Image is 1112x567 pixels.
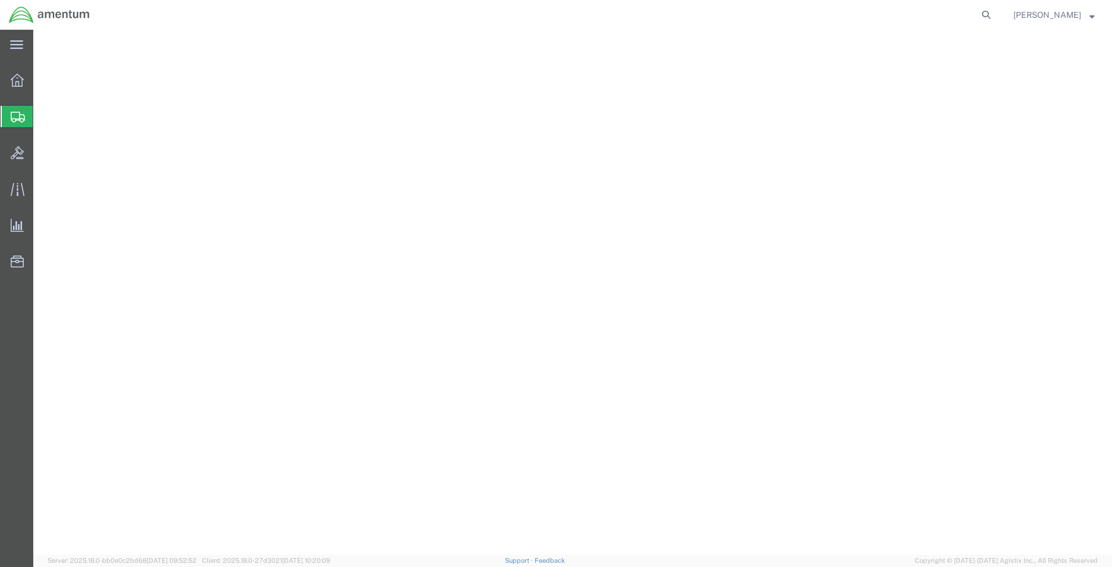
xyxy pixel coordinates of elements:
a: Feedback [535,557,565,564]
a: Support [505,557,535,564]
span: Joshua Cuentas [1013,8,1081,21]
span: [DATE] 09:52:52 [147,557,197,564]
span: Copyright © [DATE]-[DATE] Agistix Inc., All Rights Reserved [915,556,1098,566]
iframe: FS Legacy Container [33,30,1112,555]
span: Server: 2025.18.0-bb0e0c2bd68 [48,557,197,564]
span: [DATE] 10:20:09 [282,557,330,564]
button: [PERSON_NAME] [1013,8,1095,22]
img: logo [8,6,90,24]
span: Client: 2025.18.0-27d3021 [202,557,330,564]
